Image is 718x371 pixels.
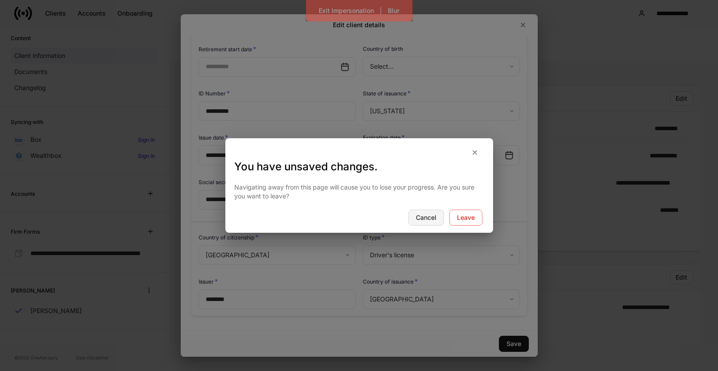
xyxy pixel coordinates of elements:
[234,183,484,201] p: Navigating away from this page will cause you to lose your progress. Are you sure you want to leave?
[457,214,475,221] div: Leave
[449,210,482,226] button: Leave
[319,8,374,14] div: Exit Impersonation
[408,210,444,226] button: Cancel
[416,214,436,221] div: Cancel
[388,8,399,14] div: Blur
[234,160,484,174] h3: You have unsaved changes.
